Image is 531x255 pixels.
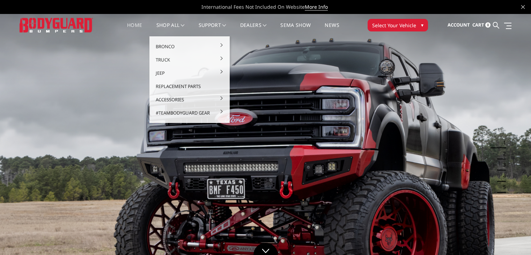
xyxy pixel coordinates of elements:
[499,182,506,193] button: 5 of 5
[253,243,278,255] a: Click to Down
[448,22,470,28] span: Account
[421,21,423,29] span: ▾
[240,23,267,36] a: Dealers
[472,16,491,35] a: Cart 0
[199,23,226,36] a: Support
[305,3,328,10] a: More Info
[127,23,142,36] a: Home
[372,22,416,29] span: Select Your Vehicle
[156,23,185,36] a: shop all
[325,23,339,36] a: News
[485,22,491,28] span: 0
[152,80,227,93] a: Replacement Parts
[499,137,506,148] button: 1 of 5
[448,16,470,35] a: Account
[499,159,506,170] button: 3 of 5
[499,170,506,182] button: 4 of 5
[152,93,227,106] a: Accessories
[472,22,484,28] span: Cart
[152,40,227,53] a: Bronco
[20,18,93,32] img: BODYGUARD BUMPERS
[152,66,227,80] a: Jeep
[499,148,506,159] button: 2 of 5
[152,53,227,66] a: Truck
[280,23,311,36] a: SEMA Show
[152,106,227,119] a: #TeamBodyguard Gear
[368,19,428,31] button: Select Your Vehicle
